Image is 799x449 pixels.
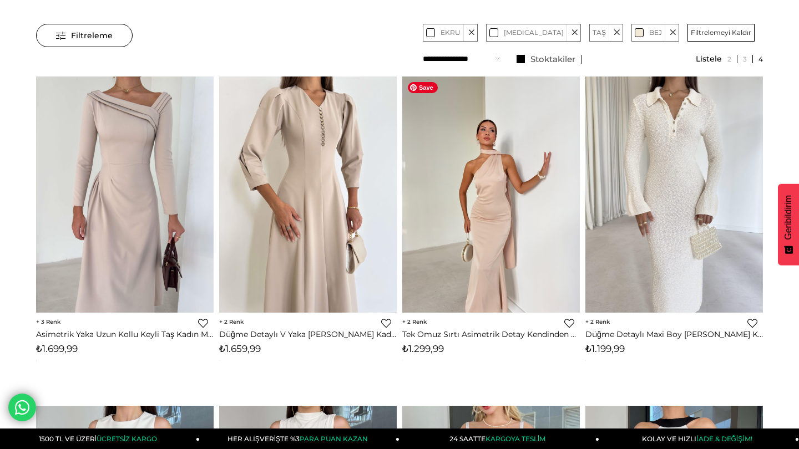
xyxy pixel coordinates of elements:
a: Stoktakiler [511,55,581,64]
a: HER ALIŞVERİŞTE %3PARA PUAN KAZAN [200,428,399,449]
a: Asimetrik Yaka Uzun Kollu Keyli Taş Kadın Midi Elbise 26K087 [36,329,214,339]
span: Save [408,82,438,93]
a: KOLAY VE HIZLIİADE & DEĞİŞİM! [599,428,799,449]
img: Asimetrik Yaka Uzun Kollu Keyli Taş Kadın Midi Elbise 26K087 [36,76,214,313]
img: Düğme Detaylı V Yaka Melda Taş Kadın Elbise 26K034 [219,76,397,313]
span: Stoktakiler [530,54,575,64]
img: png;base64,iVBORw0KGgoAAAANSUhEUgAAAAEAAAABCAYAAAAfFcSJAAAAAXNSR0IArs4c6QAAAA1JREFUGFdjePfu3X8ACW... [585,360,586,361]
img: Düğme Detaylı Maxi Boy Lisa Taş Kadın Elbise 26K021 [585,76,763,313]
a: Tek Omuz Sırtı Asimetrik Detay Kendinden Kuşaklı Saten Midi Dıamante Taş Kadın Elbise 26K085 [402,329,580,339]
span: 2 [402,318,427,325]
span: 3 [36,318,60,325]
a: Düğme Detaylı Maxi Boy [PERSON_NAME] Kadın Elbise 26K021 [585,329,763,339]
span: TAŞ [593,26,606,39]
span: 2 [219,318,244,325]
span: BEJ [649,26,662,39]
span: 2 [585,318,610,325]
a: Favorilere Ekle [381,318,391,328]
button: Geribildirim - Show survey [778,184,799,266]
span: ₺1.199,99 [585,343,625,354]
img: png;base64,iVBORw0KGgoAAAANSUhEUgAAAAEAAAABCAYAAAAfFcSJAAAAAXNSR0IArs4c6QAAAA1JREFUGFdjePfu3X8ACW... [36,361,37,361]
span: ₺1.659,99 [219,343,261,354]
a: 24 SAATTEKARGOYA TESLİM [399,428,599,449]
span: ÜCRETSİZ KARGO [97,435,157,443]
a: Favorilere Ekle [564,318,574,328]
span: Filtrelemeyi Kaldır [691,24,751,41]
span: PARA PUAN KAZAN [300,435,368,443]
span: [MEDICAL_DATA] [504,26,564,39]
span: ₺1.299,99 [402,343,444,354]
a: Favorilere Ekle [747,318,757,328]
a: Favorilere Ekle [198,318,208,328]
a: Düğme Detaylı V Yaka [PERSON_NAME] Kadın Elbise 26K034 [219,329,397,339]
span: İADE & DEĞİŞİM! [696,435,752,443]
span: ₺1.699,99 [36,343,78,354]
span: EKRU [441,26,461,39]
span: KARGOYA TESLİM [486,435,545,443]
img: png;base64,iVBORw0KGgoAAAANSUhEUgAAAAEAAAABCAYAAAAfFcSJAAAAAXNSR0IArs4c6QAAAA1JREFUGFdjePfu3X8ACW... [402,360,403,361]
a: Filtrelemeyi Kaldır [688,24,754,41]
span: Geribildirim [783,195,793,240]
span: Filtreleme [56,24,113,47]
img: png;base64,iVBORw0KGgoAAAANSUhEUgAAAAEAAAABCAYAAAAfFcSJAAAAAXNSR0IArs4c6QAAAA1JREFUGFdjePfu3X8ACW... [219,360,220,361]
img: png;base64,iVBORw0KGgoAAAANSUhEUgAAAAEAAAABCAYAAAAfFcSJAAAAAXNSR0IArs4c6QAAAA1JREFUGFdjePfu3X8ACW... [36,360,37,361]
